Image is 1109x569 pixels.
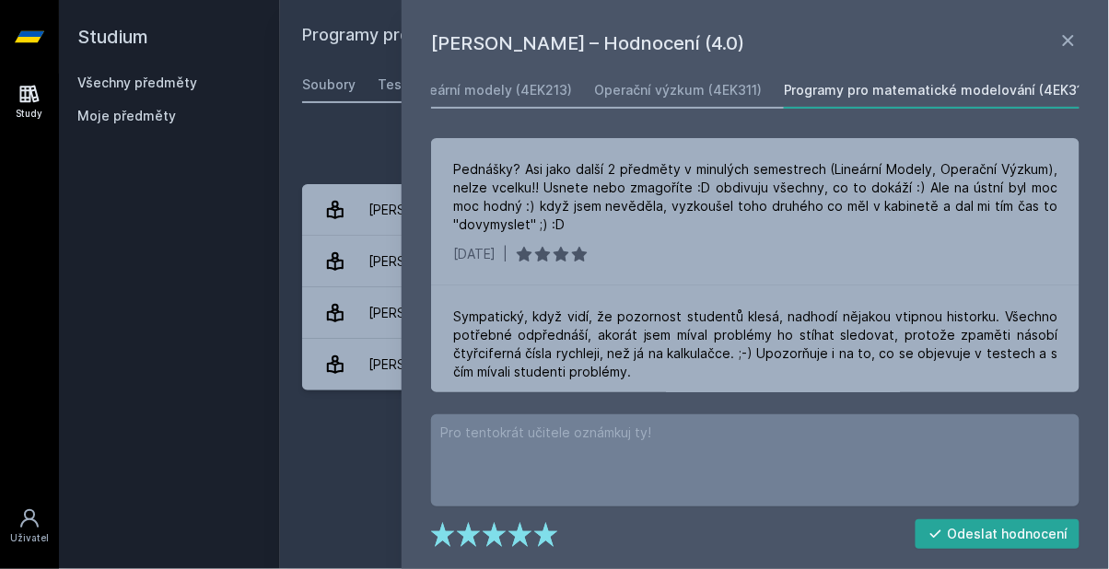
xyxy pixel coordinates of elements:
[17,107,43,121] div: Study
[302,287,1087,339] a: [PERSON_NAME] 2 hodnocení 4.0
[503,245,508,263] div: |
[302,339,1087,390] a: [PERSON_NAME] 1 hodnocení 3.0
[77,75,197,90] a: Všechny předměty
[368,243,471,280] div: [PERSON_NAME]
[302,22,881,52] h2: Programy pro matematické modelování (4EK313)
[10,531,49,545] div: Uživatel
[368,295,471,331] div: [PERSON_NAME]
[453,245,496,263] div: [DATE]
[368,192,471,228] div: [PERSON_NAME]
[302,75,356,94] div: Soubory
[77,107,176,125] span: Moje předměty
[302,236,1087,287] a: [PERSON_NAME] 2 hodnocení 4.0
[4,498,55,554] a: Uživatel
[4,74,55,130] a: Study
[302,66,356,103] a: Soubory
[302,184,1087,236] a: [PERSON_NAME] 1 hodnocení 5.0
[453,308,1057,381] div: Sympatický, když vidí, že pozornost studentů klesá, nadhodí nějakou vtipnou historku. Všechno pot...
[453,160,1057,234] div: Pednášky? Asi jako další 2 předměty v minulých semestrech (Lineární Modely, Operační Výzkum), nel...
[378,75,414,94] div: Testy
[378,66,414,103] a: Testy
[368,346,471,383] div: [PERSON_NAME]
